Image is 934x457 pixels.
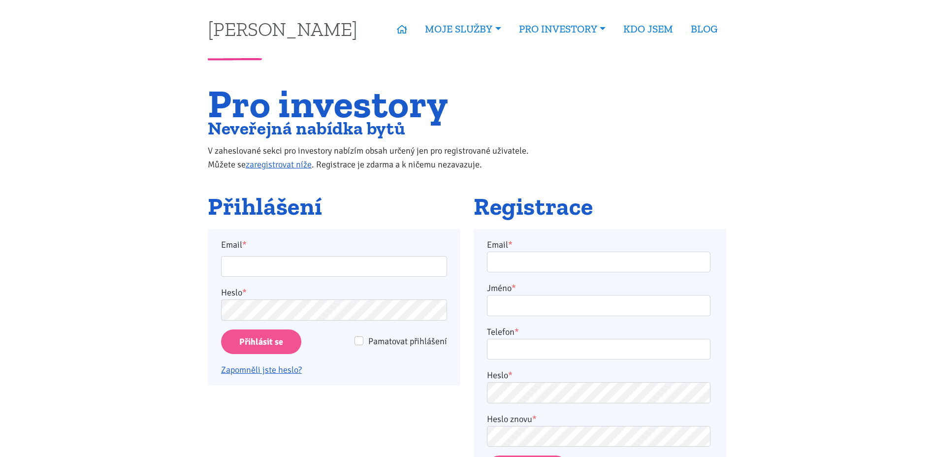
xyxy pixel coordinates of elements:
[208,19,357,38] a: [PERSON_NAME]
[487,238,513,252] label: Email
[487,368,513,382] label: Heslo
[487,325,519,339] label: Telefon
[208,194,460,220] h2: Přihlášení
[246,159,312,170] a: zaregistrovat níže
[221,329,301,355] input: Přihlásit se
[416,18,510,40] a: MOJE SLUŽBY
[368,336,447,347] span: Pamatovat přihlášení
[487,281,516,295] label: Jméno
[221,364,302,375] a: Zapomněli jste heslo?
[512,283,516,294] abbr: required
[515,326,519,337] abbr: required
[682,18,726,40] a: BLOG
[208,87,549,120] h1: Pro investory
[510,18,614,40] a: PRO INVESTORY
[508,239,513,250] abbr: required
[208,144,549,171] p: V zaheslované sekci pro investory nabízím obsah určený jen pro registrované uživatele. Můžete se ...
[221,286,247,299] label: Heslo
[487,412,537,426] label: Heslo znovu
[508,370,513,381] abbr: required
[208,120,549,136] h2: Neveřejná nabídka bytů
[614,18,682,40] a: KDO JSEM
[215,238,454,252] label: Email
[474,194,726,220] h2: Registrace
[532,414,537,424] abbr: required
